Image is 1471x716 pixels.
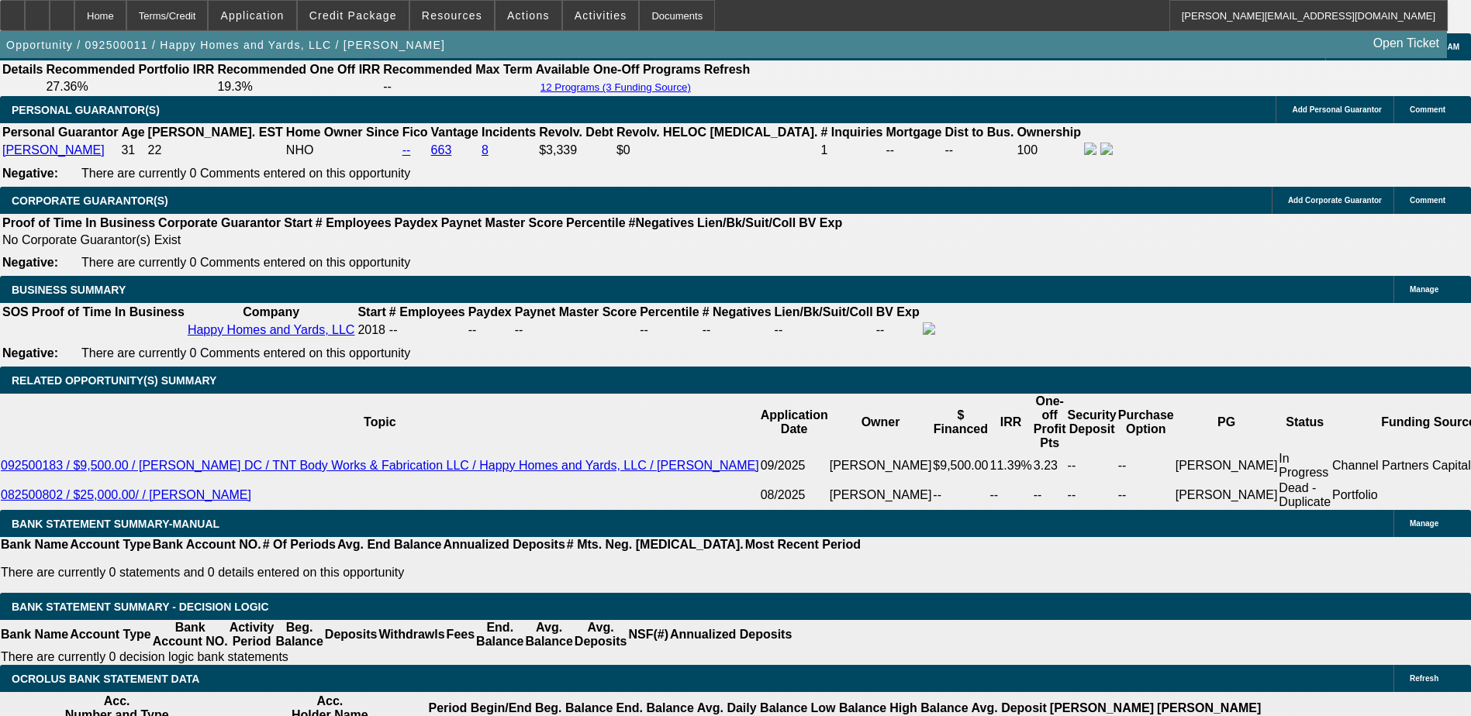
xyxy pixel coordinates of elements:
[829,451,933,480] td: [PERSON_NAME]
[1033,451,1067,480] td: 3.23
[1017,126,1081,139] b: Ownership
[515,323,637,337] div: --
[229,620,275,649] th: Activity Period
[820,142,883,159] td: 1
[468,322,513,339] td: --
[1033,480,1067,510] td: --
[81,256,410,269] span: There are currently 0 Comments entered on this opportunity
[216,79,381,95] td: 19.3%
[6,39,445,51] span: Opportunity / 092500011 / Happy Homes and Yards, LLC / [PERSON_NAME]
[2,305,29,320] th: SOS
[382,62,533,77] th: Recommended Max Term
[1067,480,1117,510] td: --
[1410,674,1438,683] span: Refresh
[275,620,323,649] th: Beg. Balance
[12,518,219,530] span: BANK STATEMENT SUMMARY-MANUAL
[402,126,428,139] b: Fico
[944,142,1015,159] td: --
[1084,143,1096,155] img: facebook-icon.png
[760,451,829,480] td: 09/2025
[357,322,386,339] td: 2018
[2,143,105,157] a: [PERSON_NAME]
[574,620,628,649] th: Avg. Deposits
[120,142,145,159] td: 31
[482,143,489,157] a: 8
[69,620,152,649] th: Account Type
[1410,285,1438,294] span: Manage
[1,566,861,580] p: There are currently 0 statements and 0 details entered on this opportunity
[640,305,699,318] b: Percentile
[932,394,989,451] th: $ Financed
[158,216,281,229] b: Corporate Guarantor
[799,216,842,229] b: BV Exp
[12,194,168,207] span: CORPORATE GUARANTOR(S)
[286,126,399,139] b: Home Owner Since
[1117,480,1175,510] td: --
[1410,519,1438,528] span: Manage
[1367,30,1445,57] a: Open Ticket
[12,104,160,116] span: PERSONAL GUARANTOR(S)
[1292,105,1382,114] span: Add Personal Guarantor
[152,537,262,552] th: Bank Account NO.
[12,284,126,296] span: BUSINESS SUMMARY
[209,1,295,30] button: Application
[1033,394,1067,451] th: One-off Profit Pts
[121,126,144,139] b: Age
[575,9,627,22] span: Activities
[410,1,494,30] button: Resources
[1278,451,1331,480] td: In Progress
[298,1,409,30] button: Credit Package
[2,232,849,248] td: No Corporate Guarantor(s) Exist
[932,451,989,480] td: $9,500.00
[945,126,1014,139] b: Dist to Bus.
[989,394,1033,451] th: IRR
[1410,196,1445,205] span: Comment
[539,126,613,139] b: Revolv. Debt
[12,374,216,387] span: RELATED OPPORTUNITY(S) SUMMARY
[31,305,185,320] th: Proof of Time In Business
[1016,142,1082,159] td: 100
[337,537,443,552] th: Avg. End Balance
[1100,143,1113,155] img: linkedin-icon.png
[989,451,1033,480] td: 11.39%
[496,1,561,30] button: Actions
[1175,394,1279,451] th: PG
[2,256,58,269] b: Negative:
[1117,394,1175,451] th: Purchase Option
[1,488,251,501] a: 082500802 / $25,000.00/ / [PERSON_NAME]
[482,126,536,139] b: Incidents
[563,1,639,30] button: Activities
[774,322,874,339] td: --
[1288,196,1382,205] span: Add Corporate Guarantor
[989,480,1033,510] td: --
[1175,451,1279,480] td: [PERSON_NAME]
[1278,480,1331,510] td: Dead - Duplicate
[703,305,772,318] b: # Negatives
[475,620,524,649] th: End. Balance
[886,126,942,139] b: Mortgage
[2,346,58,360] b: Negative:
[820,126,882,139] b: # Inquiries
[12,601,269,613] span: Bank Statement Summary - Decision Logic
[627,620,669,649] th: NSF(#)
[1067,394,1117,451] th: Security Deposit
[566,216,625,229] b: Percentile
[446,620,475,649] th: Fees
[389,323,398,336] span: --
[538,142,614,159] td: $3,339
[431,126,478,139] b: Vantage
[147,142,284,159] td: 22
[640,323,699,337] div: --
[760,394,829,451] th: Application Date
[1,459,759,472] a: 092500183 / $9,500.00 / [PERSON_NAME] DC / TNT Body Works & Fabrication LLC / Happy Homes and Yar...
[148,126,283,139] b: [PERSON_NAME]. EST
[524,620,573,649] th: Avg. Balance
[442,537,565,552] th: Annualized Deposits
[536,81,696,94] button: 12 Programs (3 Funding Source)
[932,480,989,510] td: --
[2,62,43,77] th: Details
[829,480,933,510] td: [PERSON_NAME]
[152,620,229,649] th: Bank Account NO.
[2,215,156,231] th: Proof of Time In Business
[389,305,465,318] b: # Employees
